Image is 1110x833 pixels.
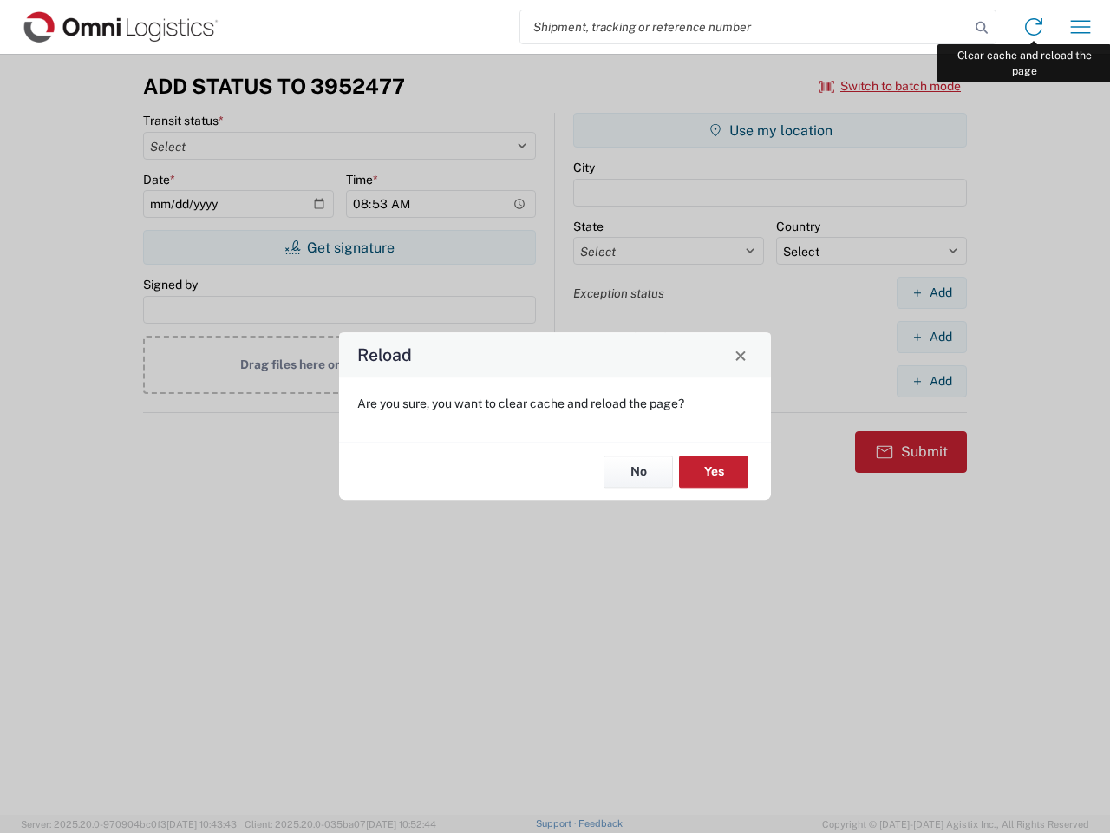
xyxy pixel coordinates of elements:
h4: Reload [357,343,412,368]
button: Close [728,343,753,367]
button: Yes [679,456,748,488]
p: Are you sure, you want to clear cache and reload the page? [357,396,753,411]
button: No [604,456,673,488]
input: Shipment, tracking or reference number [520,10,970,43]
